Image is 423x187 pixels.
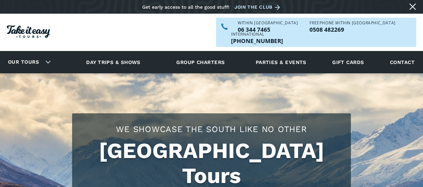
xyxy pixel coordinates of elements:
[309,27,395,32] p: 0508 482269
[168,53,233,71] a: Group charters
[238,27,298,32] p: 06 344 7465
[142,4,229,10] div: Get early access to all the good stuff!
[231,38,283,44] a: Call us outside of NZ on +6463447465
[238,21,298,25] div: WITHIN [GEOGRAPHIC_DATA]
[309,21,395,25] div: Freephone WITHIN [GEOGRAPHIC_DATA]
[309,27,395,32] a: Call us freephone within NZ on 0508482269
[3,54,44,70] a: Our tours
[78,53,149,71] a: Day trips & shows
[238,27,298,32] a: Call us within NZ on 063447465
[407,1,418,12] a: Close message
[234,3,282,11] a: Join the club
[7,22,50,43] a: Homepage
[252,53,310,71] a: Parties & events
[329,53,368,71] a: Gift cards
[231,32,283,36] div: International
[79,123,344,135] h2: We showcase the south like no other
[231,38,283,44] p: [PHONE_NUMBER]
[387,53,418,71] a: Contact
[7,25,50,38] img: Take it easy Tours logo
